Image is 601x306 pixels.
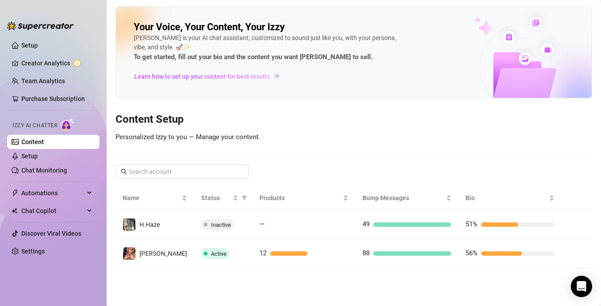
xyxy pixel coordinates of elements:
a: Learn how to set up your content for best results [134,69,287,84]
input: Search account [129,167,236,177]
span: [PERSON_NAME] [139,250,187,257]
span: 12 [259,249,267,257]
a: Team Analytics [21,77,65,85]
span: Inactive [211,221,231,228]
a: Discover Viral Videos [21,230,81,237]
a: Setup [21,42,38,49]
span: Bump Messages [362,193,444,203]
span: filter [240,191,249,205]
th: Bump Messages [355,186,458,210]
img: AI Chatter [61,118,75,131]
span: Learn how to set up your content for best results [134,72,270,81]
span: search [121,169,127,175]
div: [PERSON_NAME] is your AI chat assistant, customized to sound just like you, with your persona, vi... [134,33,400,63]
th: Name [115,186,194,210]
img: Kylie [123,247,135,260]
span: Active [211,250,227,257]
th: Products [252,186,355,210]
a: Purchase Subscription [21,92,92,106]
span: — [259,220,265,228]
h3: Content Setup [115,113,592,127]
strong: To get started, fill out your bio and the content you want [PERSON_NAME] to sell. [134,53,373,61]
span: Name [123,193,180,203]
a: Chat Monitoring [21,167,67,174]
span: Personalized Izzy to you — Manage your content. [115,133,260,141]
img: H.Haze [123,218,135,231]
a: Creator Analytics exclamation-circle [21,56,92,70]
span: 88 [362,249,370,257]
span: Automations [21,186,84,200]
th: Status [194,186,252,210]
span: Products [259,193,341,203]
span: H.Haze [139,221,160,228]
span: 51% [466,220,478,228]
span: Status [201,193,231,203]
a: Settings [21,248,45,255]
span: arrow-right [272,72,281,81]
a: Setup [21,153,38,160]
span: 56% [466,249,478,257]
img: logo-BBDzfeDw.svg [7,21,74,30]
th: Bio [458,186,561,210]
span: Chat Copilot [21,204,84,218]
span: 49 [362,220,370,228]
img: Chat Copilot [12,208,17,214]
a: Content [21,138,44,145]
span: Bio [466,193,547,203]
span: thunderbolt [12,189,19,197]
span: filter [242,195,247,201]
h2: Your Voice, Your Content, Your Izzy [134,21,285,33]
img: ai-chatter-content-library-cLFOSyPT.png [454,7,592,98]
div: Open Intercom Messenger [571,276,592,297]
span: Izzy AI Chatter [12,121,57,130]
